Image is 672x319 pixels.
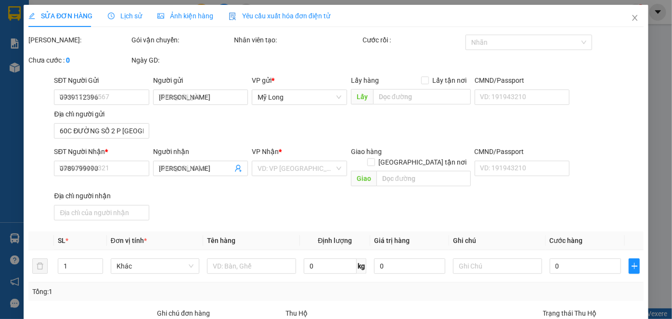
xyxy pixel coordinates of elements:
div: Ngày GD: [131,55,233,65]
span: Giao hàng [351,148,382,155]
span: Yêu cầu xuất hóa đơn điện tử [229,12,330,20]
input: Dọc đường [376,171,471,186]
span: edit [28,13,35,19]
span: Thu Hộ [285,309,308,317]
span: Giá trị hàng [374,237,410,244]
span: plus [629,262,640,270]
div: Gói vận chuyển: [131,35,233,45]
span: Ảnh kiện hàng [157,12,213,20]
button: plus [629,258,640,274]
span: Lấy hàng [351,77,379,84]
span: Lịch sử [108,12,142,20]
span: VP Nhận [252,148,279,155]
span: Lấy [351,89,373,104]
span: SỬA ĐƠN HÀNG [28,12,92,20]
span: kg [357,258,366,274]
div: [PERSON_NAME]: [28,35,129,45]
div: CMND/Passport [475,146,569,157]
div: Nhân viên tạo: [234,35,361,45]
div: SĐT Người Gửi [54,75,149,86]
span: Định lượng [318,237,352,244]
span: Khác [116,259,194,273]
span: clock-circle [108,13,115,19]
span: Cước hàng [550,237,583,244]
span: SL [58,237,65,244]
span: Giao [351,171,376,186]
img: icon [229,13,236,20]
div: Cước rồi : [362,35,464,45]
div: Địa chỉ người gửi [54,109,149,119]
input: Ghi Chú [453,258,542,274]
div: SĐT Người Nhận [54,146,149,157]
span: close [631,14,639,22]
input: Địa chỉ của người gửi [54,123,149,139]
input: Dọc đường [373,89,471,104]
th: Ghi chú [449,231,546,250]
div: VP gửi [252,75,347,86]
div: Người gửi [153,75,248,86]
span: Mỹ Long [258,90,341,104]
span: [GEOGRAPHIC_DATA] tận nơi [375,157,471,167]
div: Địa chỉ người nhận [54,191,149,201]
span: Tên hàng [207,237,235,244]
span: Đơn vị tính [111,237,147,244]
div: Chưa cước : [28,55,129,65]
button: delete [32,258,48,274]
span: picture [157,13,164,19]
div: Người nhận [153,146,248,157]
input: Địa chỉ của người nhận [54,205,149,220]
span: user-add [234,165,242,172]
div: CMND/Passport [475,75,569,86]
label: Ghi chú đơn hàng [157,309,210,317]
div: Trạng thái Thu Hộ [543,308,644,319]
input: VD: Bàn, Ghế [207,258,296,274]
div: Tổng: 1 [32,286,260,297]
span: Lấy tận nơi [429,75,471,86]
button: Close [621,5,648,32]
b: 0 [66,56,70,64]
